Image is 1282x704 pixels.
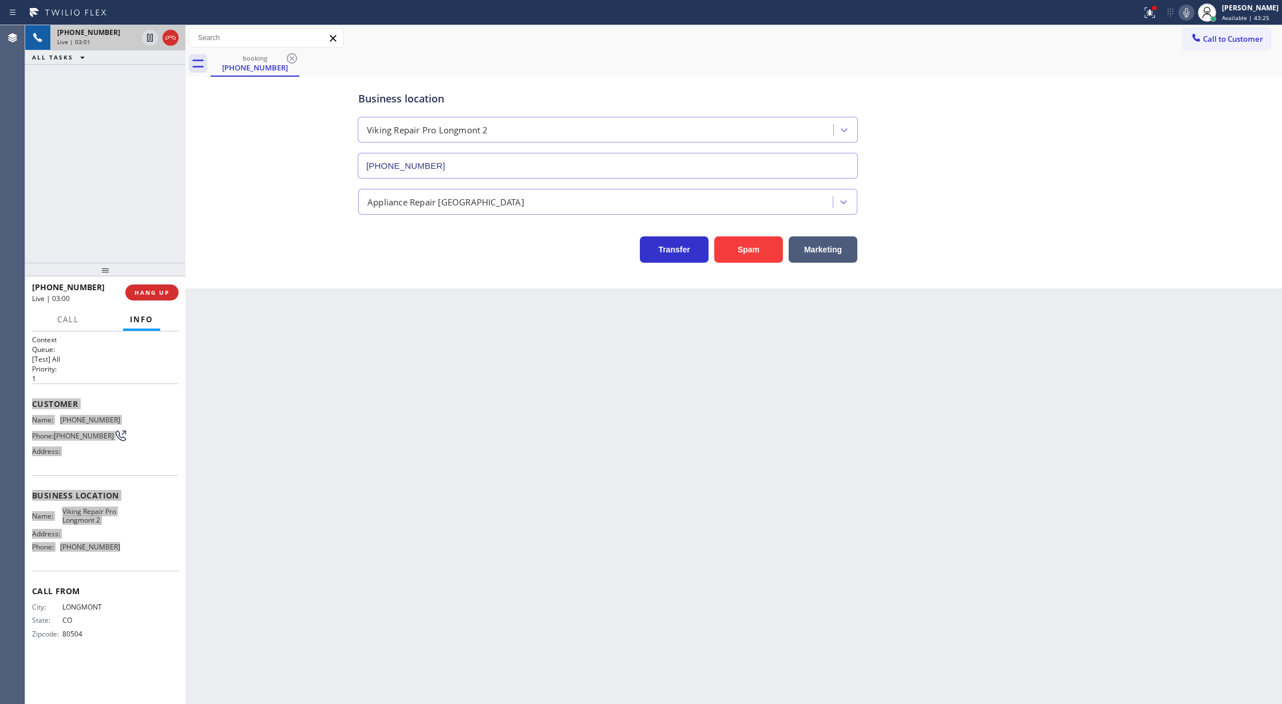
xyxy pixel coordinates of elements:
[32,543,60,551] span: Phone:
[1222,14,1269,22] span: Available | 43:25
[62,630,120,638] span: 80504
[358,91,857,106] div: Business location
[32,586,179,596] span: Call From
[130,314,153,325] span: Info
[32,374,179,383] p: 1
[358,153,858,179] input: Phone Number
[32,354,179,364] p: [Test] All
[32,398,179,409] span: Customer
[1222,3,1279,13] div: [PERSON_NAME]
[60,543,120,551] span: [PHONE_NUMBER]
[367,195,524,208] div: Appliance Repair [GEOGRAPHIC_DATA]
[212,51,298,76] div: (303) 772-2020
[60,416,120,424] span: [PHONE_NUMBER]
[125,284,179,300] button: HANG UP
[189,29,343,47] input: Search
[212,54,298,62] div: booking
[142,30,158,46] button: Hold Customer
[32,529,62,538] span: Address:
[367,124,488,137] div: Viking Repair Pro Longmont 2
[1203,34,1263,44] span: Call to Customer
[32,490,179,501] span: Business location
[32,447,62,456] span: Address:
[1183,28,1271,50] button: Call to Customer
[163,30,179,46] button: Hang up
[32,364,179,374] h2: Priority:
[32,53,73,61] span: ALL TASKS
[32,335,179,345] h1: Context
[32,294,70,303] span: Live | 03:00
[32,282,105,292] span: [PHONE_NUMBER]
[57,27,120,37] span: [PHONE_NUMBER]
[640,236,709,263] button: Transfer
[32,345,179,354] h2: Queue:
[62,507,120,525] span: Viking Repair Pro Longmont 2
[57,314,79,325] span: Call
[789,236,857,263] button: Marketing
[32,512,62,520] span: Name:
[32,416,60,424] span: Name:
[50,309,86,331] button: Call
[32,603,62,611] span: City:
[32,432,54,440] span: Phone:
[62,603,120,611] span: LONGMONT
[25,50,96,64] button: ALL TASKS
[57,38,90,46] span: Live | 03:01
[212,62,298,73] div: [PHONE_NUMBER]
[32,630,62,638] span: Zipcode:
[1178,5,1194,21] button: Mute
[62,616,120,624] span: CO
[134,288,169,296] span: HANG UP
[123,309,160,331] button: Info
[714,236,783,263] button: Spam
[54,432,114,440] span: [PHONE_NUMBER]
[32,616,62,624] span: State:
